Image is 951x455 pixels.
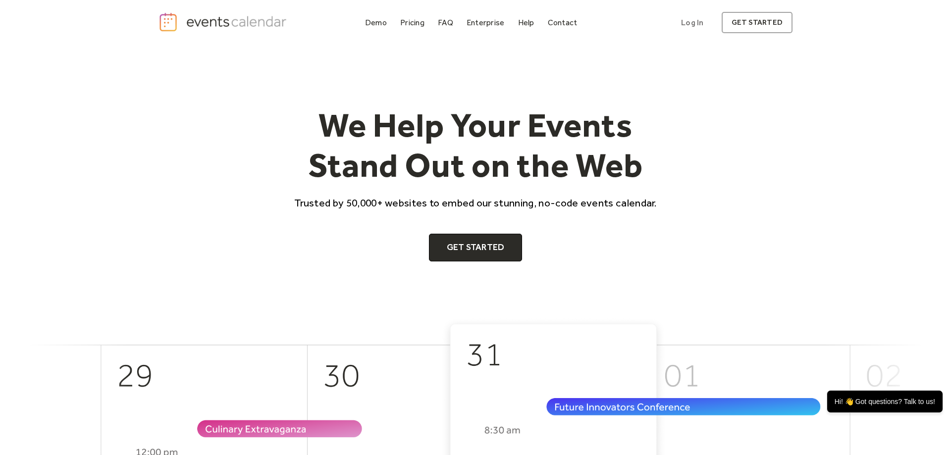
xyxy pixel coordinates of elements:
[365,20,387,25] div: Demo
[429,234,523,261] a: Get Started
[463,16,508,29] a: Enterprise
[544,16,581,29] a: Contact
[285,105,666,186] h1: We Help Your Events Stand Out on the Web
[467,20,504,25] div: Enterprise
[158,12,289,32] a: home
[514,16,538,29] a: Help
[548,20,578,25] div: Contact
[438,20,453,25] div: FAQ
[285,196,666,210] p: Trusted by 50,000+ websites to embed our stunning, no-code events calendar.
[396,16,428,29] a: Pricing
[400,20,424,25] div: Pricing
[434,16,457,29] a: FAQ
[518,20,534,25] div: Help
[361,16,391,29] a: Demo
[722,12,792,33] a: get started
[671,12,713,33] a: Log In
